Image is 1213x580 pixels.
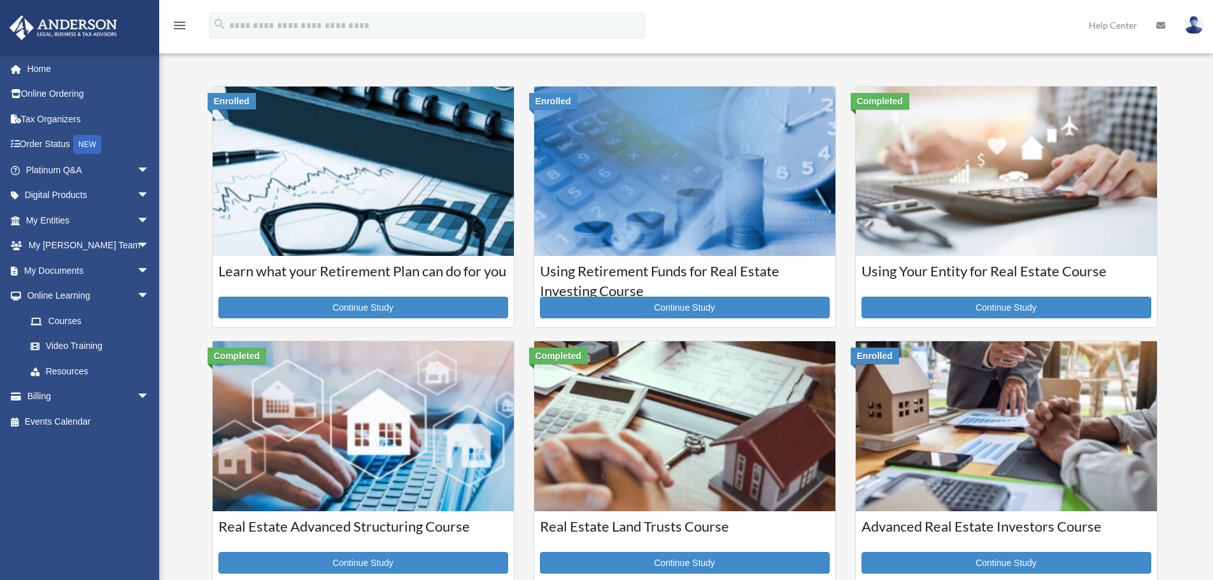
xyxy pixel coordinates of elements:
span: arrow_drop_down [137,258,162,284]
h3: Using Your Entity for Real Estate Course [862,262,1151,294]
div: Completed [529,348,588,364]
div: NEW [73,135,101,154]
a: My Documentsarrow_drop_down [9,258,169,283]
h3: Using Retirement Funds for Real Estate Investing Course [540,262,830,294]
a: Continue Study [540,552,830,574]
span: arrow_drop_down [137,283,162,309]
a: Home [9,56,169,81]
a: Order StatusNEW [9,132,169,158]
div: Completed [208,348,266,364]
a: Platinum Q&Aarrow_drop_down [9,157,169,183]
a: My Entitiesarrow_drop_down [9,208,169,233]
a: menu [172,22,187,33]
div: Enrolled [208,93,256,110]
img: User Pic [1184,16,1203,34]
h3: Learn what your Retirement Plan can do for you [218,262,508,294]
span: arrow_drop_down [137,157,162,183]
h3: Advanced Real Estate Investors Course [862,517,1151,549]
span: arrow_drop_down [137,384,162,410]
a: Video Training [18,334,169,359]
i: search [213,17,227,31]
a: Online Learningarrow_drop_down [9,283,169,309]
i: menu [172,18,187,33]
div: Enrolled [851,348,899,364]
span: arrow_drop_down [137,183,162,209]
a: Continue Study [218,297,508,318]
a: Continue Study [862,552,1151,574]
a: Resources [18,358,169,384]
img: Anderson Advisors Platinum Portal [6,15,121,40]
a: Courses [18,308,162,334]
a: Events Calendar [9,409,169,434]
a: Continue Study [218,552,508,574]
div: Completed [851,93,909,110]
a: My [PERSON_NAME] Teamarrow_drop_down [9,233,169,258]
h3: Real Estate Advanced Structuring Course [218,517,508,549]
div: Enrolled [529,93,578,110]
a: Continue Study [540,297,830,318]
a: Digital Productsarrow_drop_down [9,183,169,208]
a: Continue Study [862,297,1151,318]
a: Billingarrow_drop_down [9,384,169,409]
a: Tax Organizers [9,106,169,132]
h3: Real Estate Land Trusts Course [540,517,830,549]
span: arrow_drop_down [137,233,162,259]
span: arrow_drop_down [137,208,162,234]
a: Online Ordering [9,81,169,107]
